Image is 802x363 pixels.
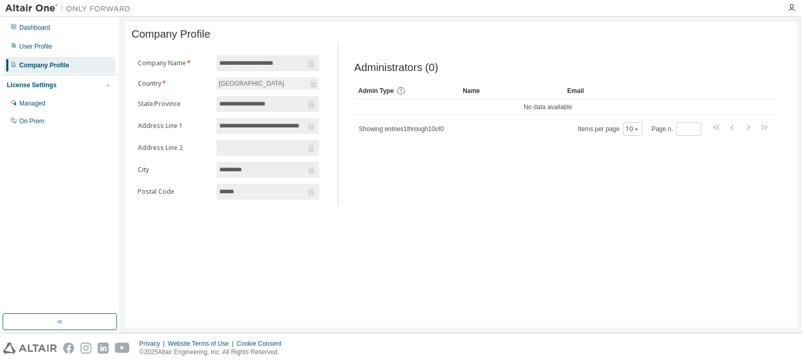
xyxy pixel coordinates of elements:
[19,61,69,69] div: Company Profile
[19,117,44,125] div: On Prem
[7,81,56,89] div: License Settings
[626,125,640,133] button: 10
[138,59,210,67] label: Company Name
[138,100,210,108] label: State/Province
[237,339,287,348] div: Cookie Consent
[217,78,286,89] div: [GEOGRAPHIC_DATA]
[138,144,210,152] label: Address Line 2
[358,87,394,95] span: Admin Type
[139,339,168,348] div: Privacy
[132,28,210,40] span: Company Profile
[80,343,91,354] img: instagram.svg
[19,24,50,32] div: Dashboard
[5,3,136,14] img: Altair One
[354,62,438,74] span: Administrators (0)
[359,125,444,133] span: Showing entries 1 through 10 of 0
[115,343,130,354] img: youtube.svg
[138,166,210,174] label: City
[217,77,319,90] div: [GEOGRAPHIC_DATA]
[139,348,288,357] p: © 2025 Altair Engineering, Inc. All Rights Reserved.
[63,343,74,354] img: facebook.svg
[463,83,559,99] div: Name
[138,122,210,130] label: Address Line 1
[3,343,57,354] img: altair_logo.svg
[578,122,642,136] span: Items per page
[354,99,741,115] td: No data available
[652,122,701,136] span: Page n.
[19,42,52,51] div: User Profile
[168,339,237,348] div: Website Terms of Use
[138,79,210,88] label: Country
[19,99,45,108] div: Managed
[138,188,210,196] label: Postal Code
[98,343,109,354] img: linkedin.svg
[567,83,663,99] div: Email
